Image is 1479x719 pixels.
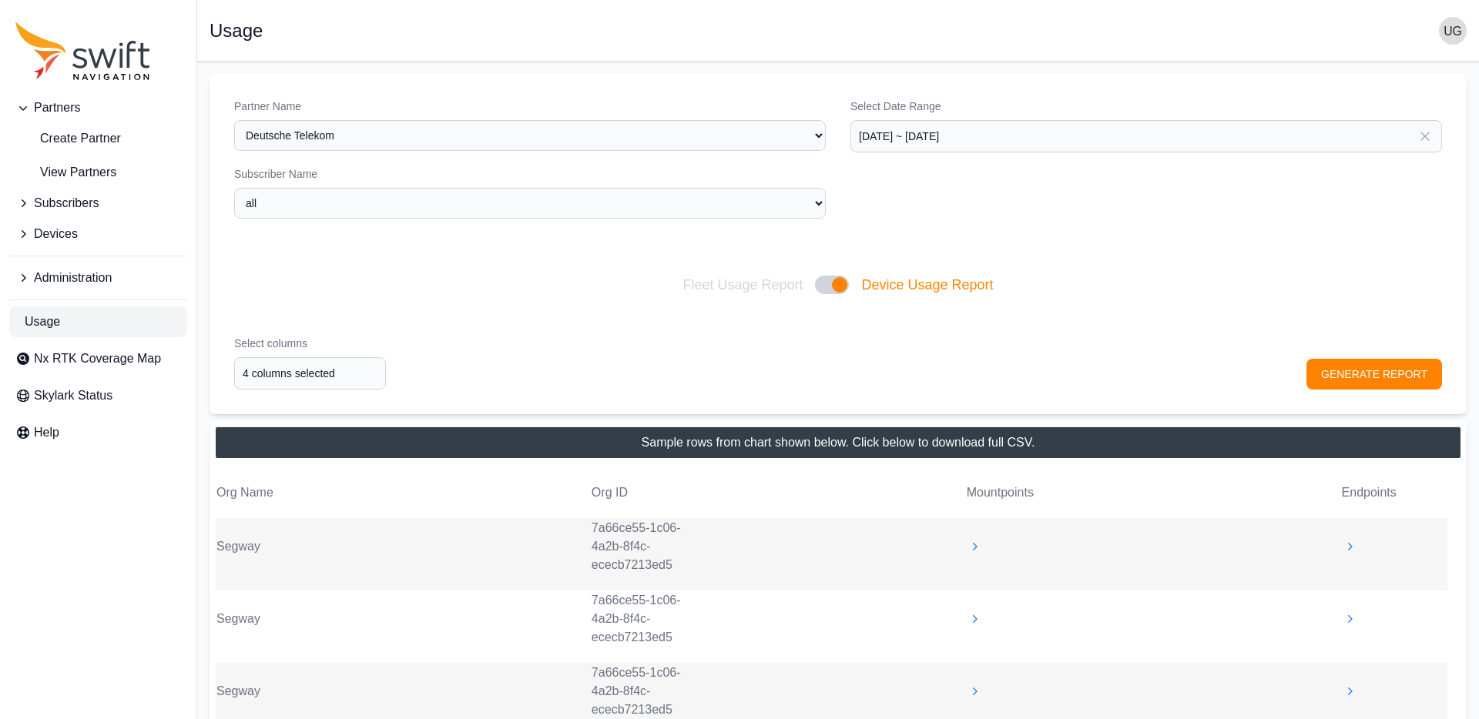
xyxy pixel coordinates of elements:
[9,157,187,188] a: View Partners
[9,123,187,154] a: create-partner
[216,483,322,503] th: Org Name
[15,129,121,148] span: Create Partner
[9,380,187,411] a: Skylark Status
[9,188,187,219] button: Subscribers
[1341,538,1447,555] td: "[caster.eu-prod-all-freq-12.cs.swiftnav.com, caster.eu-prod-all-freq-11.cs.swiftnav.com]"
[234,120,826,151] select: Partner Name
[234,99,826,114] label: Partner Name
[234,166,826,182] label: Subscriber Name
[1341,683,1447,700] td: "[caster.eu-prod-all-freq-12.cs.swiftnav.com, caster.eu-prod-all-freq-11.cs.swiftnav.com]"
[966,483,1072,503] th: Mountpoints
[966,610,1072,627] td: [NXRTK-MSM5]
[591,518,697,575] td: 7a66ce55-1c06-4a2b-8f4c-ececb7213ed5
[234,357,386,390] input: option
[25,313,60,331] span: Usage
[216,681,322,701] td: Segway
[216,537,322,557] td: Segway
[234,336,386,351] label: Select columns
[9,343,187,374] a: Nx RTK Coverage Map
[34,194,99,212] span: Subscribers
[861,274,993,296] span: Device Usage Report
[642,433,1035,452] h2: Sample rows from chart shown below. Click below to download full CSV.
[34,99,80,117] span: Partners
[34,423,59,442] span: Help
[9,219,187,249] button: Devices
[234,188,826,219] select: Subscriber
[34,225,78,243] span: Devices
[1341,610,1447,627] td: "[caster.eu-prod-all-freq-12.cs.swiftnav.com, caster.eu-prod-all-freq-11.cs.swiftnav.com]"
[966,683,1072,700] td: [NXRTK-MSM5]
[15,163,116,182] span: View Partners
[591,590,697,647] td: 7a66ce55-1c06-4a2b-8f4c-ececb7213ed5
[210,22,263,40] h1: Usage
[1439,17,1467,45] img: user photo
[850,120,1442,152] input: YYYY-MM-DD ~ YYYY-MM-DD
[1306,359,1442,390] button: GENERATE REPORT
[591,483,697,503] th: Org ID
[966,538,1072,555] td: [NXRTK-MSM5]
[682,274,803,296] span: Fleet Usage Report
[34,349,161,368] span: Nx RTK Coverage Map
[9,417,187,448] a: Help
[216,609,322,629] td: Segway
[9,263,187,293] button: Administration
[1341,483,1447,503] th: Endpoints
[34,386,112,405] span: Skylark Status
[850,99,1442,114] label: Select Date Range
[9,306,187,337] a: Usage
[9,92,187,123] button: Partners
[34,269,112,287] span: Administration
